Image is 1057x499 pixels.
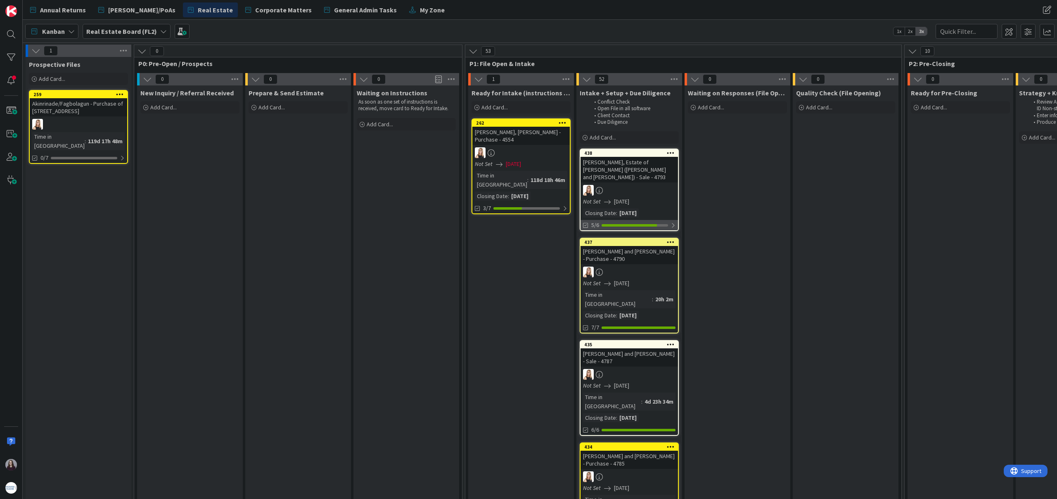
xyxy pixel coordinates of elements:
span: Add Card... [1029,134,1055,141]
span: 0 [155,74,169,84]
div: 259 [30,91,127,98]
i: Not Set [583,382,601,389]
div: Time in [GEOGRAPHIC_DATA] [32,132,85,150]
span: : [616,413,617,422]
div: DB [472,147,570,158]
p: As soon as one set of instructions is received, move card to Ready for Intake. [358,99,454,112]
div: 20h 2m [653,295,675,304]
img: DB [583,471,594,482]
span: 3/7 [483,204,491,213]
span: Add Card... [481,104,508,111]
span: Add Card... [367,121,393,128]
span: : [508,192,509,201]
a: Annual Returns [25,2,91,17]
div: Closing Date [583,311,616,320]
span: Support [17,1,38,11]
div: 259Akinrinade/Fagbolagun - Purchase of [STREET_ADDRESS] [30,91,127,116]
span: : [527,175,528,184]
span: New Inquiry / Referral Received [140,89,234,97]
span: Waiting on Instructions [357,89,427,97]
span: 1 [44,46,58,56]
span: Add Card... [806,104,832,111]
span: 5/6 [591,221,599,229]
img: DB [583,369,594,380]
a: [PERSON_NAME]/PoAs [93,2,180,17]
span: : [641,397,642,406]
span: Corporate Matters [255,5,312,15]
span: P1: File Open & Intake [469,59,891,68]
img: DB [475,147,486,158]
div: 119d 17h 48m [86,137,125,146]
span: 7/7 [591,323,599,332]
span: 53 [481,46,495,56]
span: Add Card... [258,104,285,111]
div: 438 [581,149,678,157]
span: Add Card... [150,104,177,111]
div: 4d 23h 34m [642,397,675,406]
span: Add Card... [590,134,616,141]
img: DB [583,267,594,277]
span: 0 [1034,74,1048,84]
i: Not Set [583,484,601,492]
img: DB [583,185,594,196]
span: 2x [905,27,916,35]
div: DB [581,471,678,482]
span: My Zone [420,5,445,15]
span: Add Card... [698,104,724,111]
span: 1 [486,74,500,84]
img: avatar [5,482,17,494]
input: Quick Filter... [936,24,998,39]
span: : [616,311,617,320]
span: 0 [372,74,386,84]
a: Real Estate [183,2,238,17]
div: DB [30,119,127,130]
li: Due Diligence [590,119,678,125]
span: P0: Pre-Open / Prospects [138,59,452,68]
span: Waiting on Responses (File Opening) [688,89,787,97]
span: 1x [893,27,905,35]
span: Prepare & Send Estimate [249,89,324,97]
div: Akinrinade/Fagbolagun - Purchase of [STREET_ADDRESS] [30,98,127,116]
div: DB [581,369,678,380]
div: 435 [581,341,678,348]
div: DB [581,267,678,277]
div: 435 [584,342,678,348]
li: Client Contact [590,112,678,119]
span: Add Card... [921,104,947,111]
img: DB [32,119,43,130]
div: 262[PERSON_NAME], [PERSON_NAME] - Purchase - 4554 [472,119,570,145]
span: Kanban [42,26,65,36]
span: : [616,208,617,218]
span: Annual Returns [40,5,86,15]
i: Not Set [475,160,493,168]
span: [DATE] [614,279,629,288]
img: BC [5,459,17,471]
b: Real Estate Board (FL2) [86,27,157,35]
div: 437[PERSON_NAME] and [PERSON_NAME] - Purchase - 4790 [581,239,678,264]
span: 0 [703,74,717,84]
span: 3x [916,27,927,35]
div: Closing Date [475,192,508,201]
span: Intake + Setup + Due Diligence [580,89,671,97]
li: Conflict Check [590,99,678,105]
span: Ready for Pre-Closing [911,89,977,97]
div: 438[PERSON_NAME], Estate of [PERSON_NAME] ([PERSON_NAME] and [PERSON_NAME]) - Sale - 4793 [581,149,678,182]
i: Not Set [583,198,601,205]
div: [PERSON_NAME] and [PERSON_NAME] - Sale - 4787 [581,348,678,367]
div: [DATE] [617,311,639,320]
span: : [85,137,86,146]
div: [DATE] [617,413,639,422]
span: [DATE] [614,484,629,492]
div: Closing Date [583,413,616,422]
a: My Zone [404,2,450,17]
div: Time in [GEOGRAPHIC_DATA] [475,171,527,189]
span: 52 [595,74,609,84]
div: 434[PERSON_NAME] and [PERSON_NAME] - Purchase - 4785 [581,443,678,469]
div: 434 [581,443,678,451]
span: Ready for Intake (instructions received) [472,89,571,97]
span: 0 [926,74,940,84]
div: Time in [GEOGRAPHIC_DATA] [583,393,641,411]
div: DB [581,185,678,196]
img: Visit kanbanzone.com [5,5,17,17]
div: [DATE] [509,192,531,201]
